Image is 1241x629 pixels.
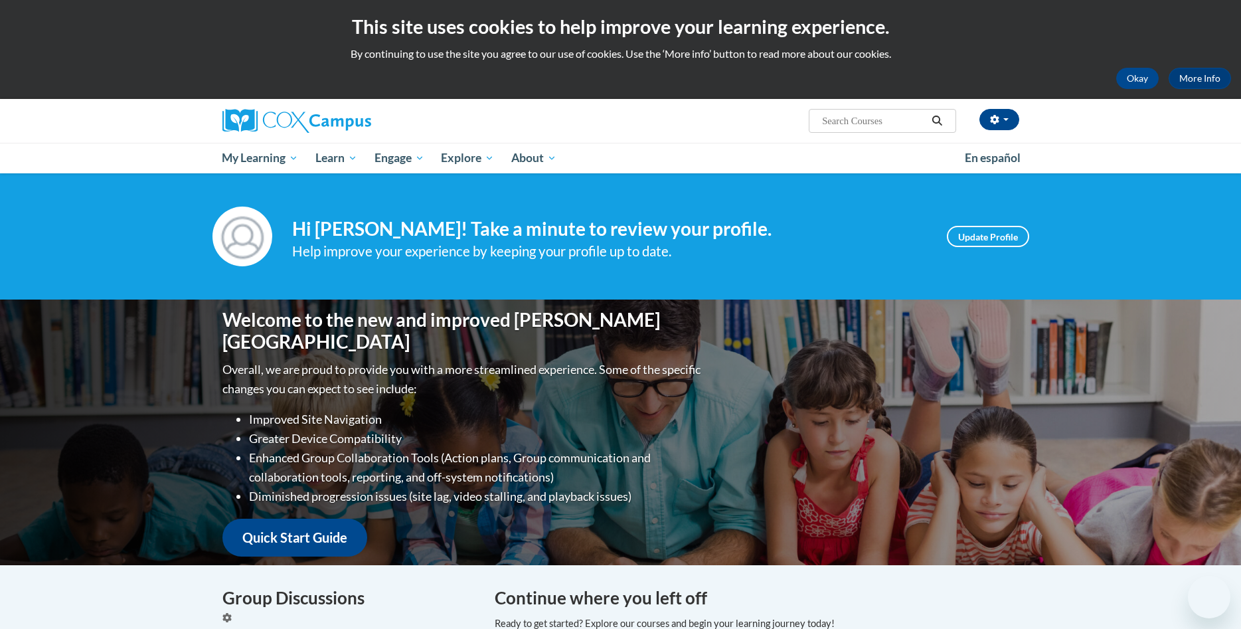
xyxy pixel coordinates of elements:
[821,113,927,129] input: Search Courses
[222,150,298,166] span: My Learning
[214,143,307,173] a: My Learning
[292,218,927,240] h4: Hi [PERSON_NAME]! Take a minute to review your profile.
[249,448,704,487] li: Enhanced Group Collaboration Tools (Action plans, Group communication and collaboration tools, re...
[212,207,272,266] img: Profile Image
[979,109,1019,130] button: Account Settings
[441,150,494,166] span: Explore
[203,143,1039,173] div: Main menu
[1169,68,1231,89] a: More Info
[374,150,424,166] span: Engage
[222,109,475,133] a: Cox Campus
[503,143,565,173] a: About
[222,585,475,611] h4: Group Discussions
[292,240,927,262] div: Help improve your experience by keeping your profile up to date.
[222,309,704,353] h1: Welcome to the new and improved [PERSON_NAME][GEOGRAPHIC_DATA]
[965,151,1021,165] span: En español
[315,150,357,166] span: Learn
[10,46,1231,61] p: By continuing to use the site you agree to our use of cookies. Use the ‘More info’ button to read...
[222,519,367,557] a: Quick Start Guide
[495,585,1019,611] h4: Continue where you left off
[222,360,704,399] p: Overall, we are proud to provide you with a more streamlined experience. Some of the specific cha...
[249,429,704,448] li: Greater Device Compatibility
[249,410,704,429] li: Improved Site Navigation
[947,226,1029,247] a: Update Profile
[927,113,947,129] button: Search
[366,143,433,173] a: Engage
[432,143,503,173] a: Explore
[307,143,366,173] a: Learn
[249,487,704,506] li: Diminished progression issues (site lag, video stalling, and playback issues)
[1116,68,1159,89] button: Okay
[222,109,371,133] img: Cox Campus
[10,13,1231,40] h2: This site uses cookies to help improve your learning experience.
[511,150,556,166] span: About
[1188,576,1230,618] iframe: Button to launch messaging window
[956,144,1029,172] a: En español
